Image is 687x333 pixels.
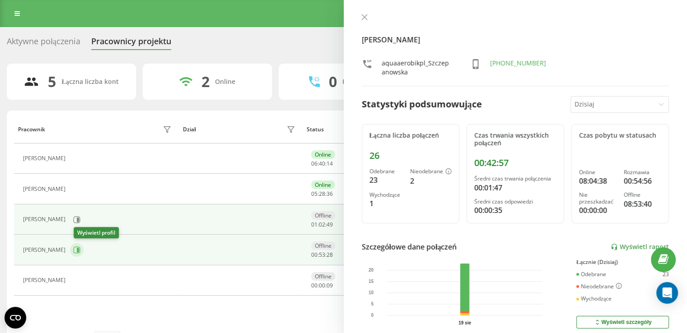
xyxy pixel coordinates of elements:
div: 0 [329,73,337,90]
a: [PHONE_NUMBER] [490,59,546,67]
div: 23 [369,175,403,185]
text: 19 sie [458,320,471,325]
div: Offline [311,241,335,250]
div: [PERSON_NAME] [23,277,68,283]
div: Offline [624,192,661,198]
div: 00:54:56 [624,176,661,186]
button: Wyświetl szczegóły [576,316,669,328]
div: : : [311,252,333,258]
div: 26 [369,150,452,161]
div: Dział [183,126,196,133]
div: Łącznie (Dzisiaj) [576,259,669,265]
div: Wychodzące [369,192,403,198]
span: 14 [327,160,333,167]
span: 00 [311,282,318,289]
div: [PERSON_NAME] [23,186,68,192]
text: 0 [371,313,374,318]
div: [PERSON_NAME] [23,155,68,162]
span: 09 [327,282,333,289]
span: 28 [327,251,333,259]
a: Wyświetl raport [611,243,669,251]
div: Rozmawiają [342,78,379,86]
div: 5 [48,73,56,90]
span: 53 [319,251,325,259]
div: Statystyki podsumowujące [362,97,482,111]
div: Wyświetl szczegóły [594,319,651,326]
span: 36 [327,190,333,198]
div: Pracownicy projektu [91,37,171,51]
div: Online [579,169,617,176]
div: 00:00:35 [474,205,556,216]
div: Offline [311,211,335,220]
div: Odebrane [576,271,606,277]
div: Nie przeszkadzać [579,192,617,205]
span: 06 [311,160,318,167]
div: : : [311,191,333,197]
div: Online [311,150,335,159]
div: 00:01:47 [474,182,556,193]
text: 10 [369,290,374,295]
button: Open CMP widget [5,307,26,328]
span: 05 [311,190,318,198]
div: : : [311,161,333,167]
text: 20 [369,268,374,273]
div: Wyświetl profil [74,227,119,238]
div: [PERSON_NAME] [23,247,68,253]
div: Nieodebrane [410,168,452,176]
span: 01 [311,221,318,228]
div: Odebrane [369,168,403,175]
div: Średni czas trwania połączenia [474,176,556,182]
h4: [PERSON_NAME] [362,34,669,45]
div: [PERSON_NAME] [23,216,68,222]
div: aquaaerobikpl_Szczepanowska [382,59,452,77]
div: 00:00:00 [579,205,617,216]
div: 1 [369,198,403,209]
div: Łączna liczba kont [61,78,118,86]
div: Status [307,126,324,133]
div: Szczegółowe dane połączeń [362,241,457,252]
div: 23 [663,271,669,277]
div: Offline [311,272,335,281]
span: 28 [319,190,325,198]
div: Czas trwania wszystkich połączeń [474,132,556,147]
div: Łączna liczba połączeń [369,132,452,139]
div: 2 [201,73,210,90]
div: Pracownik [18,126,45,133]
div: 00:42:57 [474,157,556,168]
div: Czas pobytu w statusach [579,132,661,139]
div: Open Intercom Messenger [656,282,678,304]
div: Online [215,78,235,86]
div: Aktywne połączenia [7,37,80,51]
div: Online [311,180,335,189]
div: : : [311,222,333,228]
div: : : [311,282,333,289]
span: 00 [319,282,325,289]
div: 08:53:40 [624,199,661,209]
div: 08:04:38 [579,176,617,186]
div: 2 [410,176,452,186]
div: Średni czas odpowiedzi [474,199,556,205]
span: 02 [319,221,325,228]
text: 5 [371,301,374,306]
span: 00 [311,251,318,259]
div: Nieodebrane [576,283,622,290]
text: 15 [369,279,374,284]
div: Rozmawia [624,169,661,176]
span: 49 [327,221,333,228]
span: 40 [319,160,325,167]
div: Wychodzące [576,296,612,302]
